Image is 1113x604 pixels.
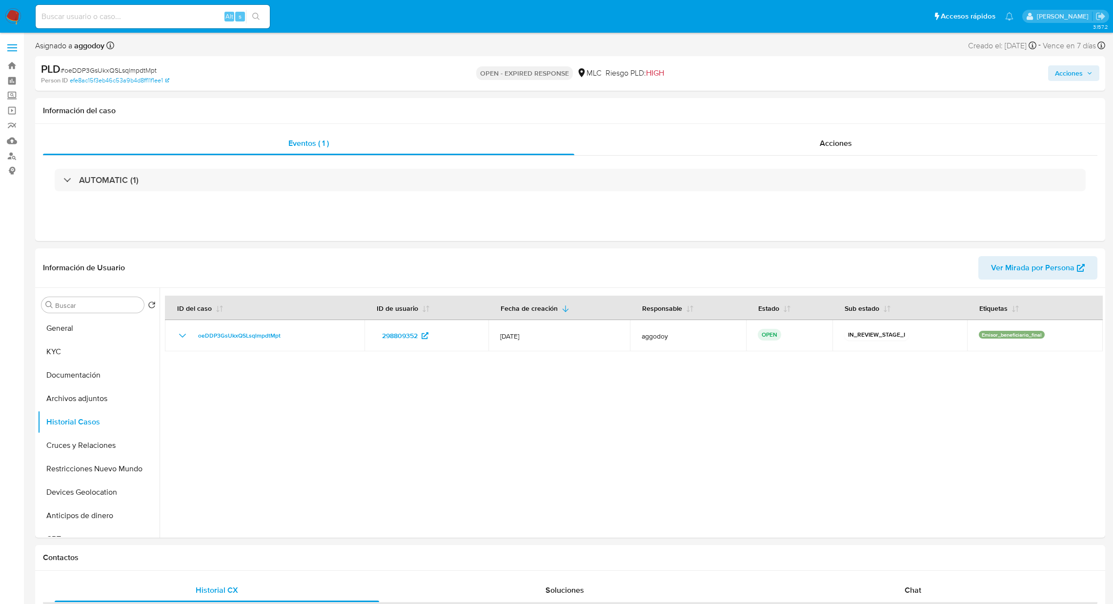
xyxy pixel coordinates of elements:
[38,527,160,551] button: CBT
[968,39,1036,52] div: Creado el: [DATE]
[148,301,156,312] button: Volver al orden por defecto
[72,40,104,51] b: aggodoy
[225,12,233,21] span: Alt
[36,10,270,23] input: Buscar usuario o caso...
[1005,12,1013,20] a: Notificaciones
[1048,65,1099,81] button: Acciones
[55,169,1086,191] div: AUTOMATIC (1)
[1055,65,1083,81] span: Acciones
[41,61,61,77] b: PLD
[70,76,169,85] a: efe8ac15f3eb46c53a9b4d8ff11f1ee1
[1037,12,1092,21] p: agustina.godoy@mercadolibre.com
[38,340,160,363] button: KYC
[1043,40,1096,51] span: Vence en 7 días
[577,68,602,79] div: MLC
[45,301,53,309] button: Buscar
[38,410,160,434] button: Historial Casos
[196,584,238,596] span: Historial CX
[991,256,1074,280] span: Ver Mirada por Persona
[546,584,584,596] span: Soluciones
[941,11,995,21] span: Accesos rápidos
[41,76,68,85] b: Person ID
[646,67,664,79] span: HIGH
[38,387,160,410] button: Archivos adjuntos
[38,434,160,457] button: Cruces y Relaciones
[1095,11,1106,21] a: Salir
[55,301,140,310] input: Buscar
[43,106,1097,116] h1: Información del caso
[606,68,664,79] span: Riesgo PLD:
[288,138,329,149] span: Eventos ( 1 )
[79,175,139,185] h3: AUTOMATIC (1)
[38,363,160,387] button: Documentación
[820,138,852,149] span: Acciones
[43,553,1097,563] h1: Contactos
[246,10,266,23] button: search-icon
[476,66,573,80] p: OPEN - EXPIRED RESPONSE
[38,504,160,527] button: Anticipos de dinero
[905,584,921,596] span: Chat
[43,263,125,273] h1: Información de Usuario
[239,12,242,21] span: s
[61,65,157,75] span: # oeDDP3GsUkxQSLsqlmpdtMpt
[35,40,104,51] span: Asignado a
[38,457,160,481] button: Restricciones Nuevo Mundo
[38,481,160,504] button: Devices Geolocation
[1038,39,1041,52] span: -
[978,256,1097,280] button: Ver Mirada por Persona
[38,317,160,340] button: General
